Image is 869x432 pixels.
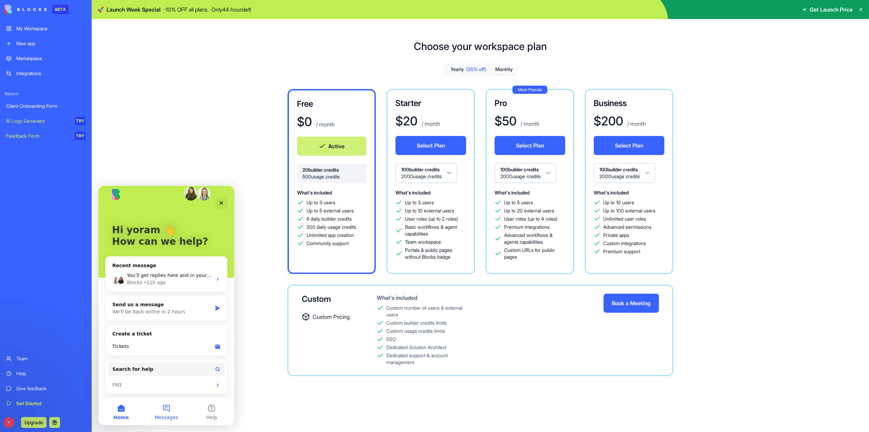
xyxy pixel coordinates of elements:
span: Search for help [14,180,55,187]
a: Give feedback [2,382,90,395]
span: Unlimited user roles [603,215,646,222]
span: Community support [307,240,349,247]
button: Book a Meeting [604,294,659,313]
a: Marketplace [2,52,90,65]
span: Up to 20 external users [504,207,554,214]
a: Upgrade [21,419,47,426]
div: Close [117,11,129,23]
button: Help [91,212,136,239]
div: Send us a message [14,115,113,122]
a: Team [2,352,90,365]
span: Messages [56,229,80,234]
a: BETA [5,5,69,14]
div: SSO [386,336,396,343]
h1: $ 0 [297,115,312,128]
div: Create a ticket [14,144,122,152]
span: Up to 10 external users [405,207,454,214]
div: AI Logo Generator [6,118,70,124]
div: Tickets [14,157,114,164]
div: Custom [302,294,355,305]
button: Select Plan [395,136,466,155]
p: / month [315,120,335,128]
div: Custom usage credits limits [386,328,445,334]
img: logo [5,5,47,14]
button: Monthly [492,65,516,74]
span: User roles (up to 4 roles) [504,215,557,222]
div: Most Popular [513,86,548,94]
div: Blocks [29,93,44,100]
span: Up to 10 users [603,199,634,206]
span: What's included [395,190,430,195]
h3: Business [594,98,664,109]
div: Get Started [16,400,86,407]
button: Yearly [445,65,492,74]
span: Custom Pricing [313,313,350,321]
span: What's included [594,190,629,195]
span: What's included [495,190,530,195]
span: Advanced permissions [603,224,651,230]
div: Custom number of users & external users [386,305,472,318]
button: Select Plan [495,136,565,155]
span: Private apps [603,232,629,239]
h1: Choose your workspace plan [414,40,547,52]
span: Unlimited app creation [307,232,354,239]
h3: Starter [395,98,466,109]
span: What's included [297,190,332,195]
div: Team [16,355,86,362]
a: AI Logo GeneratorTRY [2,114,90,128]
div: My Workspace [16,25,86,32]
div: TRY [75,132,86,140]
span: Advanced workflows & agents capabilities [504,232,565,245]
span: Custom integrations [603,240,646,247]
a: My Workspace [2,22,90,35]
p: Only 44 hours left [211,5,251,14]
div: Dedicated Solution Architect [386,344,446,351]
iframe: Intercom live chat [98,186,234,425]
a: Integrations [2,67,90,80]
span: 20 builder credits [302,167,361,173]
div: What's included [377,294,472,302]
span: User roles (up to 2 roles) [405,215,458,222]
span: Up to 5 users [504,199,533,206]
p: - 10 % OFF all plans. [163,5,209,14]
span: 200 daily usage credits [307,224,356,230]
p: / month [626,120,646,128]
button: Messages [45,212,90,239]
a: Feedback FormTRY [2,129,90,143]
a: Get Started [2,397,90,410]
span: Up to 5 external users [307,207,354,214]
div: Integrations [16,70,86,77]
button: Active [297,137,366,156]
span: 6 daily builder credits [307,215,352,222]
div: BETA [52,5,69,14]
span: Launch Week Special [107,5,161,14]
div: FAQ [14,195,114,203]
span: Custom URLs for public pages [504,247,565,260]
div: Marketplace [16,55,86,62]
div: Custom builder credits limits [386,319,447,326]
div: • 11h ago [45,93,67,100]
span: Y [3,417,14,428]
span: Team workspace [405,239,441,245]
div: FAQ [10,193,126,205]
div: Give feedback [16,385,86,392]
span: Home [15,229,30,234]
div: Feedback Form [6,133,70,139]
div: Help [16,370,86,377]
p: / month [420,120,440,128]
p: / month [519,120,539,128]
span: 500 usage credits [302,173,361,180]
span: You’ll get replies here and in your email: ✉️ [EMAIL_ADDRESS][DOMAIN_NAME] Our usual reply time 🕒... [29,87,309,92]
h1: $ 50 [495,114,517,128]
span: (20% off) [466,66,486,73]
button: Select Plan [594,136,664,155]
span: Premium integrations [504,224,550,230]
div: New app [16,40,86,47]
